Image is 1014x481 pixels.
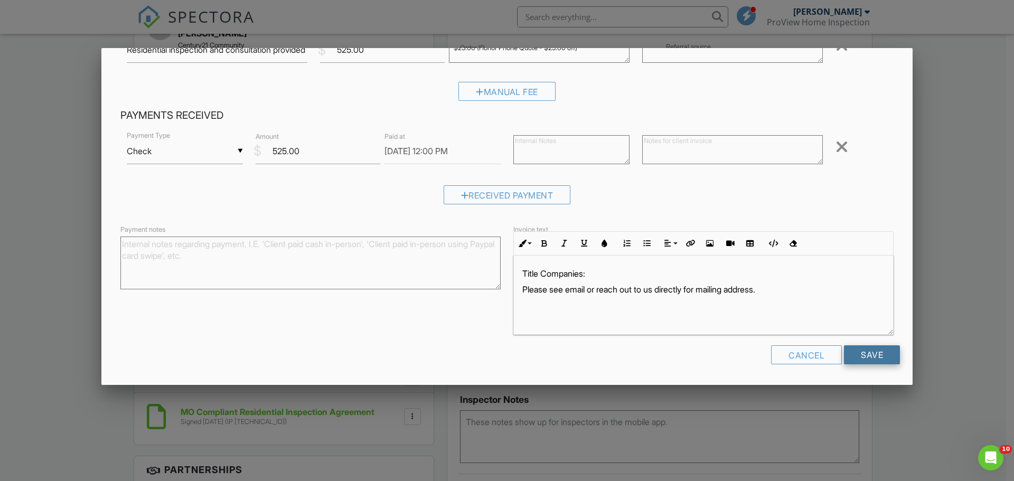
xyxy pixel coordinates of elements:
[514,233,534,253] button: Inline Style
[522,268,885,279] p: Title Companies:
[700,233,720,253] button: Insert Image (Ctrl+P)
[522,284,885,295] p: Please see email or reach out to us directly for mailing address.
[513,225,548,234] label: Invoice text
[680,233,700,253] button: Insert Link (Ctrl+K)
[574,233,594,253] button: Underline (Ctrl+U)
[444,193,571,203] a: Received Payment
[253,142,261,160] div: $
[444,185,571,204] div: Received Payment
[978,445,1003,470] iframe: Intercom live chat
[120,109,894,122] h4: Payments Received
[763,233,783,253] button: Code View
[449,34,630,63] textarea: $550.00 (Base) -$25.00 (Honor Phone Quote - $25.00 off)
[594,233,614,253] button: Colors
[458,82,556,101] div: Manual Fee
[384,132,405,142] label: Paid at
[783,233,803,253] button: Clear Formatting
[740,233,760,253] button: Insert Table
[534,233,554,253] button: Bold (Ctrl+B)
[120,225,165,234] label: Payment notes
[720,233,740,253] button: Insert Video
[637,233,657,253] button: Unordered List
[1000,445,1012,454] span: 10
[318,41,326,59] div: $
[554,233,574,253] button: Italic (Ctrl+I)
[771,345,842,364] div: Cancel
[458,89,556,99] a: Manual Fee
[256,132,279,142] label: Amount
[844,345,900,364] input: Save
[127,131,170,140] label: Payment Type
